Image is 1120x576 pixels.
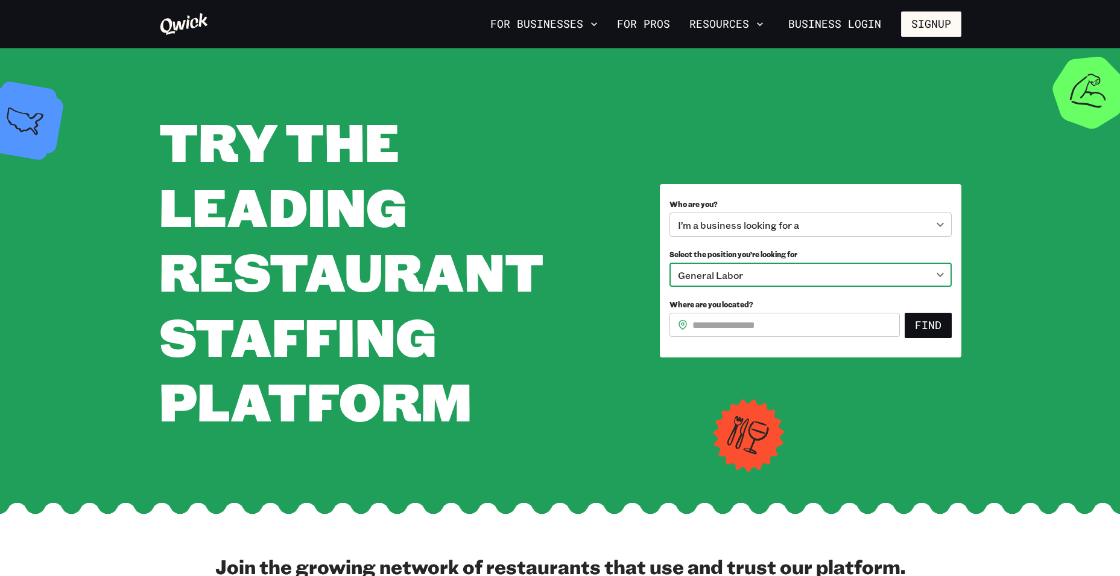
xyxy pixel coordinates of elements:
[669,299,753,309] span: Where are you located?
[905,313,952,338] button: Find
[778,11,891,37] a: Business Login
[669,263,952,287] div: General Labor
[159,106,543,435] span: TRY THE LEADING RESTAURANT STAFFING PLATFORM
[685,14,768,34] button: Resources
[486,14,603,34] button: For Businesses
[612,14,675,34] a: For Pros
[669,199,718,209] span: Who are you?
[669,249,797,259] span: Select the position you’re looking for
[901,11,961,37] button: Signup
[669,213,952,237] div: I’m a business looking for a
